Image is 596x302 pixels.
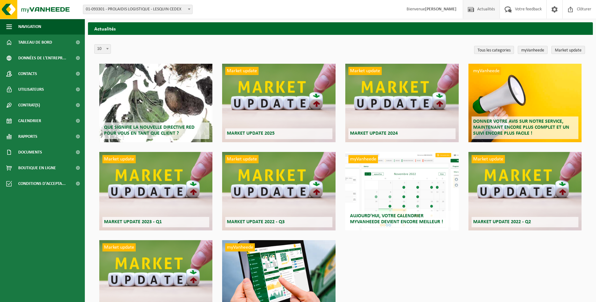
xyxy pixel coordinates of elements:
[102,155,136,163] span: Market update
[222,64,335,142] a: Market update Market update 2025
[518,46,548,54] a: myVanheede
[425,7,457,12] strong: [PERSON_NAME]
[18,113,41,129] span: Calendrier
[94,44,111,54] span: 10
[83,5,192,14] span: 01-093301 - PROLAIDIS LOGISTIQUE - LESQUIN CEDEX
[472,67,501,75] span: myVanheede
[345,152,458,230] a: myVanheede Aujourd’hui, votre calendrier myVanheede devient encore meilleur !
[18,19,41,35] span: Navigation
[88,22,593,35] h2: Actualités
[99,64,212,142] a: Que signifie la nouvelle directive RED pour vous en tant que client ?
[18,160,56,176] span: Boutique en ligne
[18,144,42,160] span: Documents
[474,46,514,54] a: Tous les categories
[551,46,585,54] a: Market update
[95,45,111,53] span: 10
[225,243,255,251] span: myVanheede
[227,219,285,224] span: Market update 2022 - Q3
[104,219,162,224] span: Market update 2023 - Q1
[225,155,259,163] span: Market update
[468,152,582,230] a: Market update Market update 2022 - Q2
[18,82,44,97] span: Utilisateurs
[472,155,505,163] span: Market update
[18,97,40,113] span: Contrat(s)
[468,64,582,142] a: myVanheede Donner votre avis sur notre service, maintenant encore plus complet et un suivi encore...
[18,66,37,82] span: Contacts
[99,152,212,230] a: Market update Market update 2023 - Q1
[102,243,136,251] span: Market update
[473,119,569,136] span: Donner votre avis sur notre service, maintenant encore plus complet et un suivi encore plus facile !
[18,176,66,191] span: Conditions d'accepta...
[222,152,335,230] a: Market update Market update 2022 - Q3
[348,155,378,163] span: myVanheede
[473,219,531,224] span: Market update 2022 - Q2
[350,131,398,136] span: Market update 2024
[18,129,37,144] span: Rapports
[345,64,458,142] a: Market update Market update 2024
[18,50,66,66] span: Données de l'entrepr...
[18,35,52,50] span: Tableau de bord
[227,131,275,136] span: Market update 2025
[350,213,443,224] span: Aujourd’hui, votre calendrier myVanheede devient encore meilleur !
[225,67,259,75] span: Market update
[104,125,194,136] span: Que signifie la nouvelle directive RED pour vous en tant que client ?
[348,67,382,75] span: Market update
